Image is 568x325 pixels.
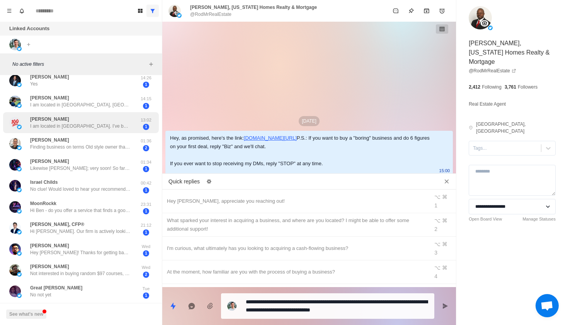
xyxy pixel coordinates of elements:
button: Archive [419,3,434,19]
a: [DOMAIN_NAME][URL] [244,135,297,141]
p: Linked Accounts [9,25,49,32]
p: [PERSON_NAME] [30,137,69,144]
img: picture [9,96,21,107]
img: picture [17,230,22,234]
p: No active filters [12,61,146,68]
p: 2,412 [469,84,480,91]
p: [PERSON_NAME] [30,94,69,101]
p: [PERSON_NAME], [US_STATE] Homes Realty & Mortgage [469,39,556,67]
div: ⌥ ⌘ 1 [434,193,451,210]
img: picture [9,201,21,213]
p: 23:31 [136,201,156,208]
p: [PERSON_NAME], [US_STATE] Homes Realty & Mortgage [190,4,317,11]
span: 1 [143,124,149,130]
button: Show all conversations [146,5,159,17]
div: Open chat [536,294,559,317]
a: Manage Statuses [522,216,556,222]
img: picture [17,272,22,277]
img: picture [9,159,21,171]
p: Yes [30,80,38,87]
img: picture [17,125,22,129]
img: picture [17,293,22,298]
p: 00:42 [136,180,156,186]
img: picture [9,180,21,192]
p: No clue! Would loved to hear your recommendations? [30,186,131,193]
button: See what's new [6,310,46,319]
img: picture [17,145,22,150]
img: picture [9,286,21,297]
span: 1 [143,208,149,214]
span: 2 [143,272,149,278]
div: What sparked your interest in acquiring a business, and where are you located? I might be able to... [167,216,424,233]
p: Hi [PERSON_NAME]. Our firm is actively looking to acquire small CPA firms in the [GEOGRAPHIC_DATA... [30,228,131,235]
div: Hey [PERSON_NAME], appreciate you reaching out! [167,197,424,205]
button: Close quick replies [440,175,453,188]
p: Wed [136,243,156,250]
button: Mark as unread [388,3,403,19]
div: ⌥ ⌘ 2 [434,216,451,233]
p: [PERSON_NAME] [30,74,69,80]
p: 15:00 [439,166,450,175]
span: 2 [143,145,149,151]
p: [PERSON_NAME] [30,116,69,123]
img: picture [177,13,182,18]
img: picture [17,209,22,214]
p: Great [PERSON_NAME] [30,284,82,291]
p: 13:02 [136,117,156,123]
p: Following [482,84,502,91]
img: picture [9,39,21,50]
p: Quick replies [168,178,200,186]
button: Reply with AI [184,298,199,314]
span: 1 [143,103,149,109]
p: MoonRockk [30,200,56,207]
span: 1 [143,229,149,236]
button: Notifications [15,5,28,17]
p: 01:36 [136,138,156,144]
img: picture [17,82,22,87]
p: [PERSON_NAME] [30,158,69,165]
p: Israel Childs [30,179,58,186]
p: Real Estate Agent [469,100,506,108]
img: picture [469,6,492,29]
button: Edit quick replies [203,175,215,188]
img: picture [17,103,22,108]
button: Menu [3,5,15,17]
div: ⌥ ⌘ 3 [434,240,451,257]
button: Board View [134,5,146,17]
img: picture [9,222,21,234]
span: 1 [143,292,149,299]
div: At the moment, how familiar are you with the process of buying a business? [167,268,424,276]
a: @RodMrRealEstate [469,67,516,74]
p: [GEOGRAPHIC_DATA], [GEOGRAPHIC_DATA] [476,121,556,135]
p: Followers [518,84,537,91]
p: Tue [136,286,156,292]
img: picture [9,264,21,276]
button: Add reminder [434,3,450,19]
p: Wed [136,264,156,271]
p: Finding business on terms Old style owner that’s weak on marketing &amp; running strong numbers. ... [30,144,131,151]
img: picture [9,117,21,128]
p: 14:26 [136,75,156,81]
p: I am located in [GEOGRAPHIC_DATA]. I’ve been doing hvac my whole life and have found a company fo... [30,123,131,130]
p: [PERSON_NAME], CFP® [30,221,84,228]
img: picture [17,251,22,256]
img: picture [9,138,21,149]
img: picture [17,46,22,51]
img: picture [227,301,236,311]
img: picture [17,188,22,192]
p: @RodMrRealEstate [190,11,231,18]
p: [PERSON_NAME] [30,242,69,249]
img: picture [168,5,181,17]
span: 1 [143,187,149,193]
button: Quick replies [165,298,181,314]
img: picture [17,167,22,171]
a: Open Board View [469,216,502,222]
div: ⌥ ⌘ 4 [434,263,451,281]
button: Pin [403,3,419,19]
p: Likewise [PERSON_NAME]; very soon! So far all is good and digging into the material and meeting p... [30,165,131,172]
div: I'm curious, what ultimately has you looking to acquiring a cash-flowing business? [167,244,424,253]
p: [PERSON_NAME] [30,263,69,270]
span: 1 [143,250,149,257]
div: Hey, as promised, here's the link: P.S.: If you want to buy a "boring" business and do 6 figures ... [170,134,436,168]
span: 1 [143,166,149,172]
